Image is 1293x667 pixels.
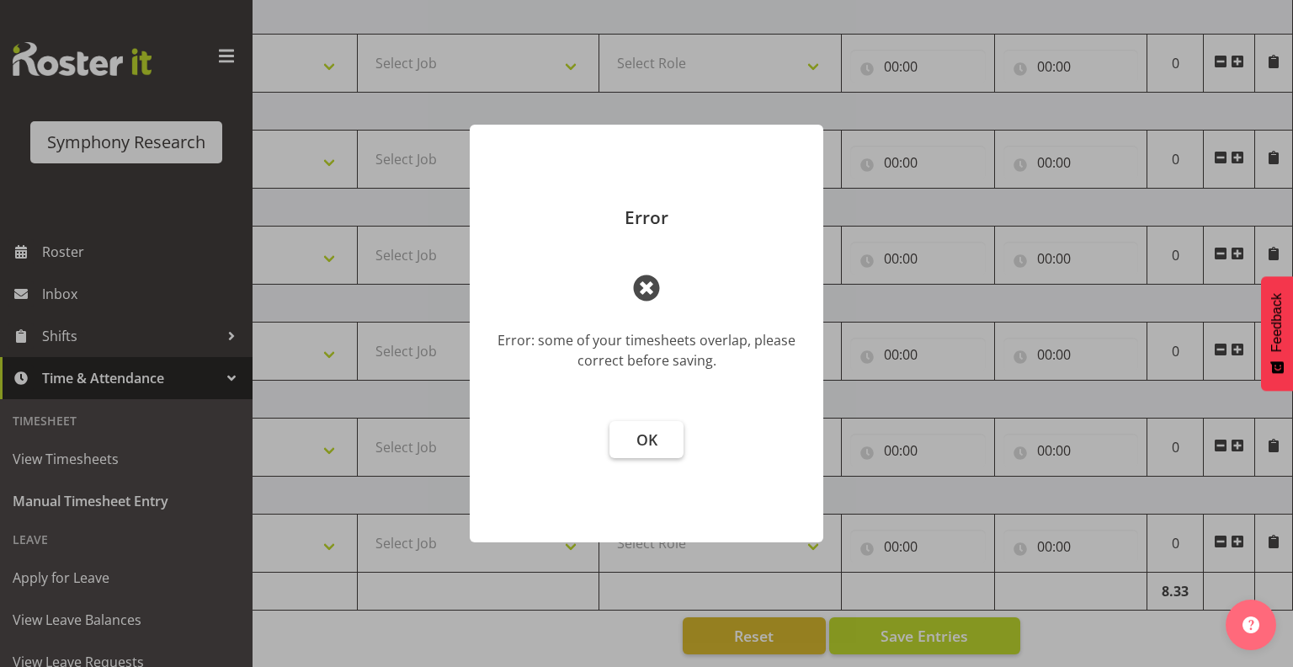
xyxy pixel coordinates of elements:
p: Error [487,209,806,227]
button: Feedback - Show survey [1261,276,1293,391]
span: Feedback [1269,293,1285,352]
img: help-xxl-2.png [1242,616,1259,633]
div: Error: some of your timesheets overlap, please correct before saving. [495,330,798,371]
button: OK [609,421,684,458]
span: OK [636,430,657,450]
